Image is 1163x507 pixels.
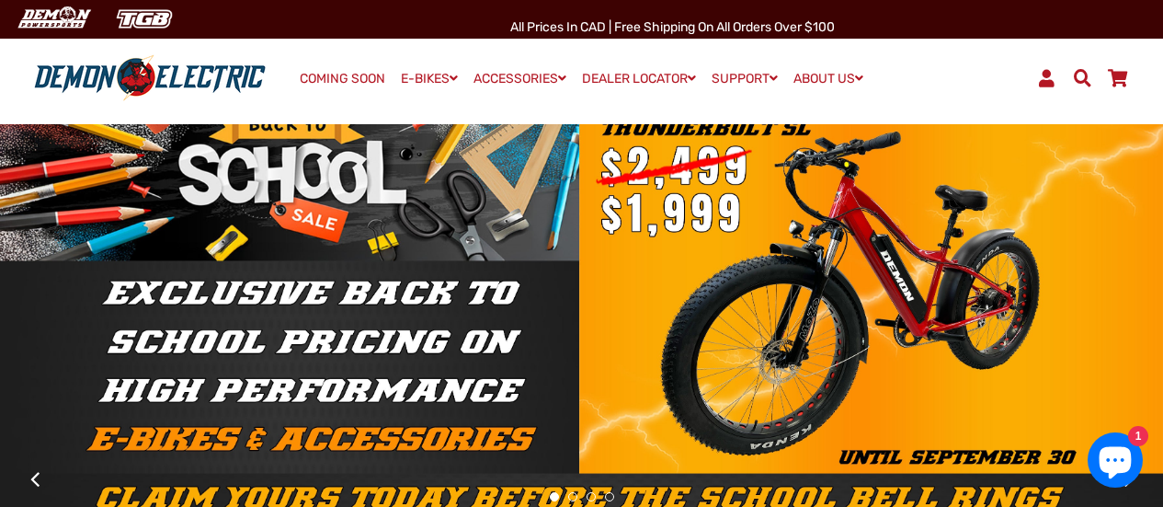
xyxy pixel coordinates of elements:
button: 3 of 4 [587,492,596,501]
button: 4 of 4 [605,492,614,501]
button: 1 of 4 [550,492,559,501]
a: DEALER LOCATOR [576,65,702,92]
inbox-online-store-chat: Shopify online store chat [1082,432,1148,492]
img: Demon Electric [9,4,97,34]
a: COMING SOON [293,66,392,92]
a: E-BIKES [394,65,464,92]
img: Demon Electric logo [28,54,272,102]
a: SUPPORT [705,65,784,92]
span: All Prices in CAD | Free shipping on all orders over $100 [510,19,835,35]
a: ABOUT US [787,65,870,92]
button: 2 of 4 [568,492,577,501]
a: ACCESSORIES [467,65,573,92]
img: TGB Canada [107,4,182,34]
